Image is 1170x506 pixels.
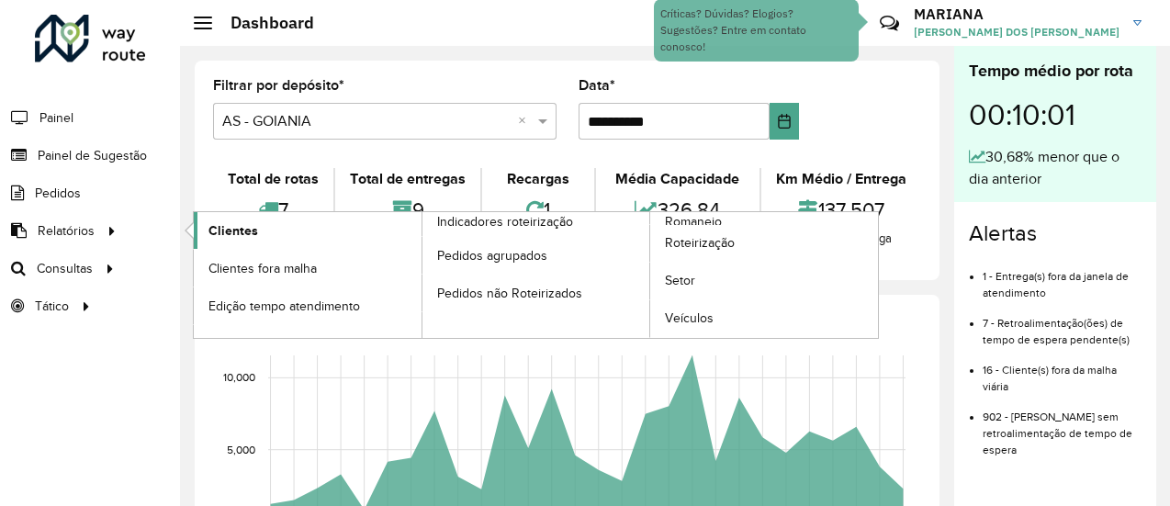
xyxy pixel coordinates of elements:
[422,237,650,274] a: Pedidos agrupados
[38,221,95,241] span: Relatórios
[437,212,573,231] span: Indicadores roteirização
[340,190,476,230] div: 9
[218,190,329,230] div: 7
[194,212,422,249] a: Clientes
[340,168,476,190] div: Total de entregas
[227,444,255,455] text: 5,000
[35,297,69,316] span: Tático
[37,259,93,278] span: Consultas
[665,233,735,253] span: Roteirização
[601,168,755,190] div: Média Capacidade
[208,297,360,316] span: Edição tempo atendimento
[766,190,917,230] div: 137,507
[914,6,1119,23] h3: MARIANA
[35,184,81,203] span: Pedidos
[38,146,147,165] span: Painel de Sugestão
[213,74,344,96] label: Filtrar por depósito
[579,74,615,96] label: Data
[437,284,582,303] span: Pedidos não Roteirizados
[665,212,722,231] span: Romaneio
[914,24,1119,40] span: [PERSON_NAME] DOS [PERSON_NAME]
[770,103,799,140] button: Choose Date
[208,221,258,241] span: Clientes
[601,190,755,230] div: 326,84
[194,250,422,287] a: Clientes fora malha
[983,254,1142,301] li: 1 - Entrega(s) fora da janela de atendimento
[208,259,317,278] span: Clientes fora malha
[194,212,650,338] a: Indicadores roteirização
[650,225,878,262] a: Roteirização
[422,275,650,311] a: Pedidos não Roteirizados
[212,13,314,33] h2: Dashboard
[218,168,329,190] div: Total de rotas
[870,4,909,43] a: Contato Rápido
[665,309,714,328] span: Veículos
[437,246,547,265] span: Pedidos agrupados
[422,212,879,338] a: Romaneio
[194,287,422,324] a: Edição tempo atendimento
[487,168,589,190] div: Recargas
[983,301,1142,348] li: 7 - Retroalimentação(ões) de tempo de espera pendente(s)
[969,84,1142,146] div: 00:10:01
[969,59,1142,84] div: Tempo médio por rota
[487,190,589,230] div: 1
[969,220,1142,247] h4: Alertas
[665,271,695,290] span: Setor
[650,300,878,337] a: Veículos
[39,108,73,128] span: Painel
[650,263,878,299] a: Setor
[518,110,534,132] span: Clear all
[766,168,917,190] div: Km Médio / Entrega
[983,348,1142,395] li: 16 - Cliente(s) fora da malha viária
[983,395,1142,458] li: 902 - [PERSON_NAME] sem retroalimentação de tempo de espera
[969,146,1142,190] div: 30,68% menor que o dia anterior
[223,371,255,383] text: 10,000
